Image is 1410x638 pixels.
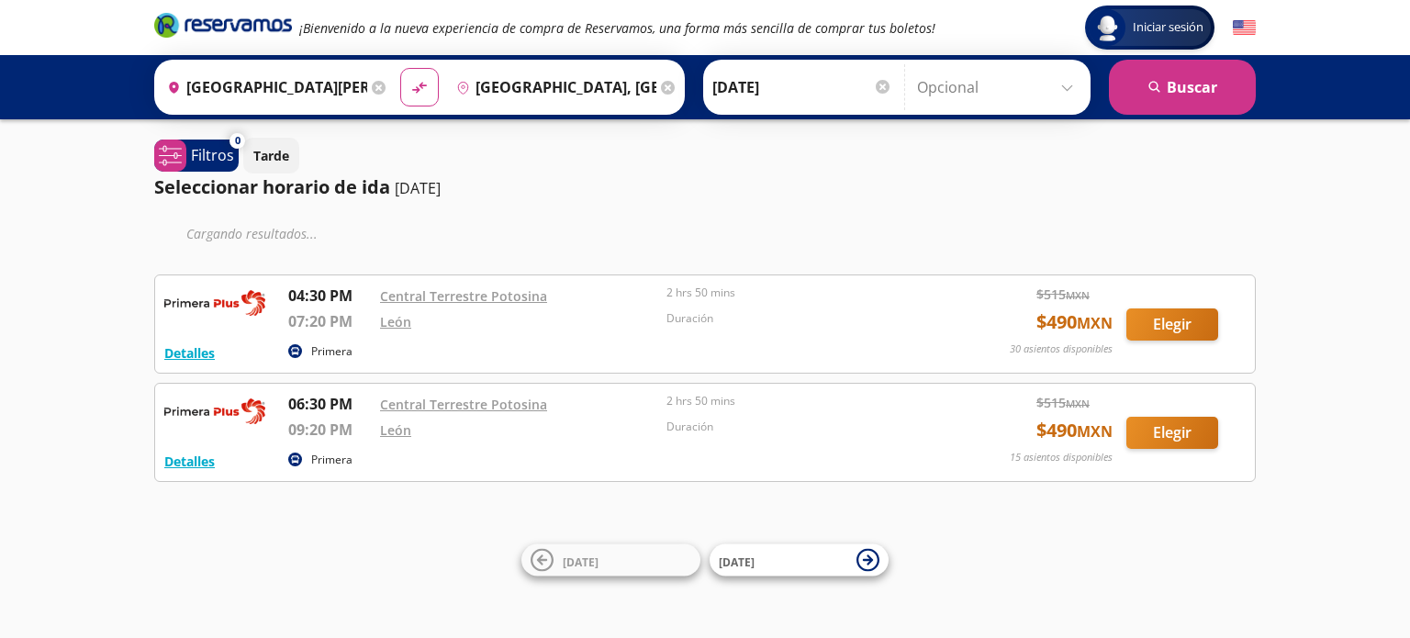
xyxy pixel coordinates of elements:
span: [DATE] [719,554,755,569]
a: Brand Logo [154,11,292,44]
input: Buscar Origen [160,64,367,110]
button: Buscar [1109,60,1256,115]
input: Elegir Fecha [712,64,892,110]
button: English [1233,17,1256,39]
input: Buscar Destino [449,64,656,110]
button: [DATE] [710,544,889,576]
img: RESERVAMOS [164,393,265,430]
button: 0Filtros [154,140,239,172]
button: Elegir [1126,308,1218,341]
a: Central Terrestre Potosina [380,396,547,413]
p: 15 asientos disponibles [1010,450,1113,465]
p: 07:20 PM [288,310,371,332]
span: Iniciar sesión [1125,18,1211,37]
span: 0 [235,133,241,149]
p: Primera [311,452,352,468]
em: ¡Bienvenido a la nueva experiencia de compra de Reservamos, una forma más sencilla de comprar tus... [299,19,935,37]
i: Brand Logo [154,11,292,39]
p: Duración [666,310,944,327]
img: RESERVAMOS [164,285,265,321]
button: Elegir [1126,417,1218,449]
p: Tarde [253,146,289,165]
small: MXN [1077,313,1113,333]
p: Primera [311,343,352,360]
p: 30 asientos disponibles [1010,341,1113,357]
a: León [380,421,411,439]
p: Duración [666,419,944,435]
p: Seleccionar horario de ida [154,173,390,201]
small: MXN [1066,397,1090,410]
small: MXN [1066,288,1090,302]
input: Opcional [917,64,1081,110]
a: Central Terrestre Potosina [380,287,547,305]
button: [DATE] [521,544,700,576]
p: 04:30 PM [288,285,371,307]
p: 09:20 PM [288,419,371,441]
small: MXN [1077,421,1113,442]
em: Cargando resultados ... [186,225,318,242]
button: Tarde [243,138,299,173]
p: 06:30 PM [288,393,371,415]
p: [DATE] [395,177,441,199]
span: $ 490 [1036,417,1113,444]
p: Filtros [191,144,234,166]
span: $ 490 [1036,308,1113,336]
a: León [380,313,411,330]
p: 2 hrs 50 mins [666,285,944,301]
span: $ 515 [1036,285,1090,304]
span: [DATE] [563,554,599,569]
p: 2 hrs 50 mins [666,393,944,409]
button: Detalles [164,452,215,471]
span: $ 515 [1036,393,1090,412]
button: Detalles [164,343,215,363]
